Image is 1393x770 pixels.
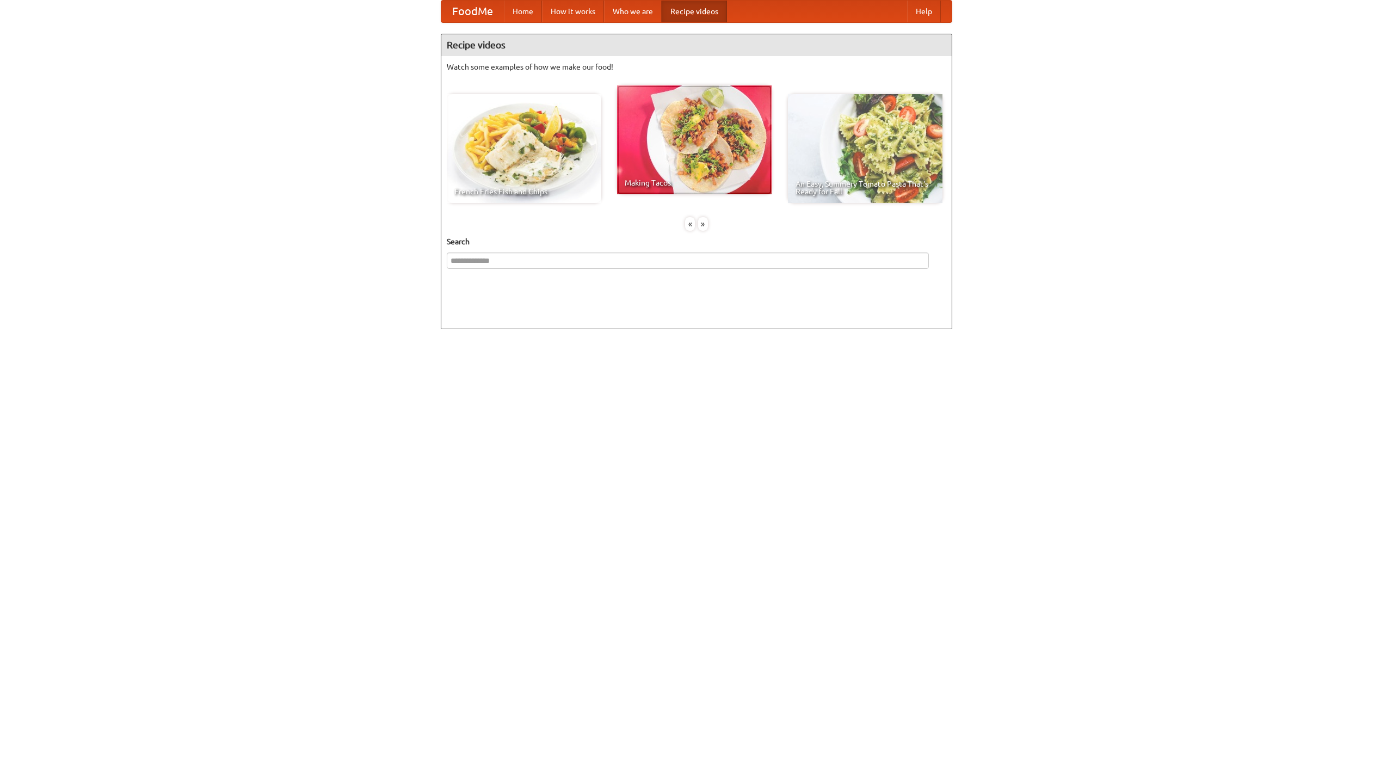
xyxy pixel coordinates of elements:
[441,1,504,22] a: FoodMe
[447,61,946,72] p: Watch some examples of how we make our food!
[788,94,942,203] a: An Easy, Summery Tomato Pasta That's Ready for Fall
[617,85,772,194] a: Making Tacos
[454,188,594,195] span: French Fries Fish and Chips
[907,1,941,22] a: Help
[625,179,764,187] span: Making Tacos
[447,94,601,203] a: French Fries Fish and Chips
[447,236,946,247] h5: Search
[542,1,604,22] a: How it works
[685,217,695,231] div: «
[504,1,542,22] a: Home
[662,1,727,22] a: Recipe videos
[441,34,952,56] h4: Recipe videos
[698,217,708,231] div: »
[604,1,662,22] a: Who we are
[796,180,935,195] span: An Easy, Summery Tomato Pasta That's Ready for Fall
